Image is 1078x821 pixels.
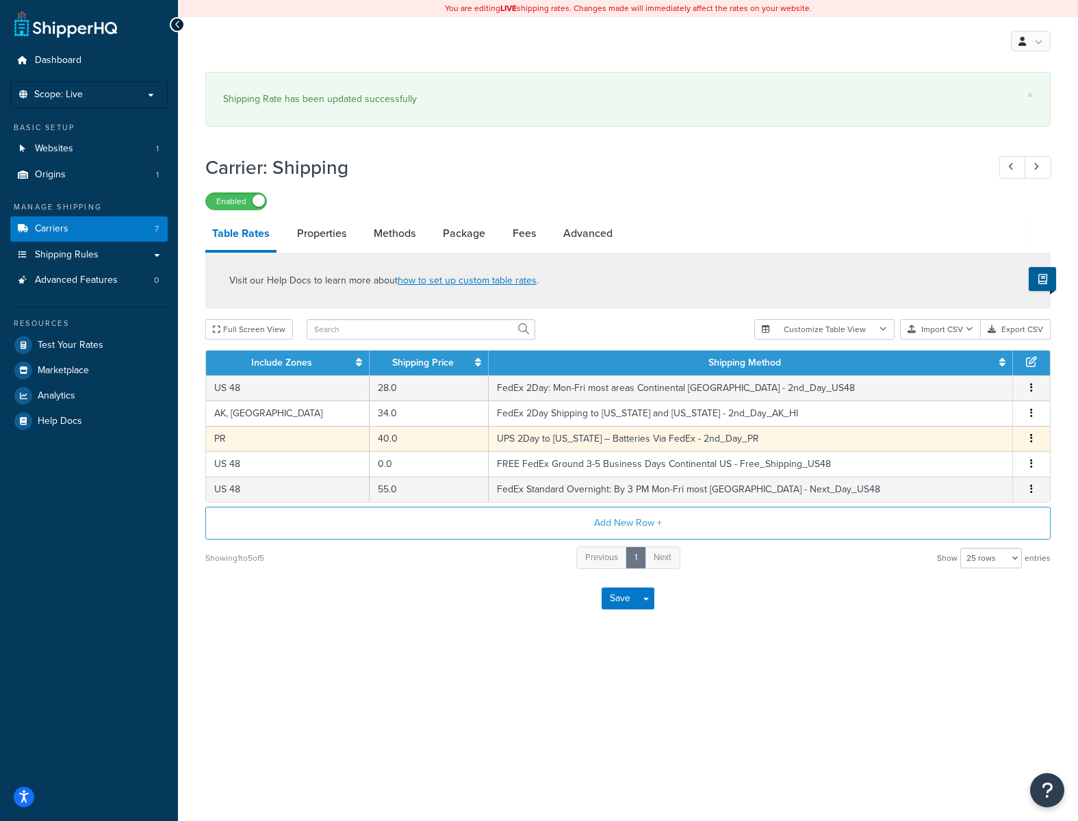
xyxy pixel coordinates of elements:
span: Websites [35,143,73,155]
button: Add New Row + [205,507,1051,540]
span: 0 [154,275,159,286]
a: Carriers7 [10,216,168,242]
td: US 48 [206,375,370,401]
div: Resources [10,318,168,329]
a: Shipping Rules [10,242,168,268]
b: LIVE [500,2,517,14]
span: Dashboard [35,55,81,66]
span: entries [1025,548,1051,568]
li: Carriers [10,216,168,242]
a: 1 [626,546,646,569]
td: US 48 [206,451,370,477]
span: Carriers [35,223,68,235]
span: 1 [156,169,159,181]
button: Import CSV [900,319,981,340]
div: Showing 1 to 5 of 5 [205,548,264,568]
button: Open Resource Center [1030,773,1064,807]
a: Shipping Method [708,355,781,370]
p: Visit our Help Docs to learn more about . [229,273,539,288]
span: Marketplace [38,365,89,377]
a: × [1027,90,1033,101]
a: Help Docs [10,409,168,433]
input: Search [307,319,535,340]
a: Advanced Features0 [10,268,168,293]
li: Websites [10,136,168,162]
td: FedEx 2Day: Mon-Fri most areas Continental [GEOGRAPHIC_DATA] - 2nd_Day_US48 [489,375,1013,401]
span: Next [654,551,671,564]
a: Methods [367,217,422,250]
span: Show [937,548,958,568]
a: Websites1 [10,136,168,162]
a: Marketplace [10,358,168,383]
a: Next [645,546,680,569]
a: Table Rates [205,217,277,253]
td: FedEx 2Day Shipping to [US_STATE] and [US_STATE] - 2nd_Day_AK_HI [489,401,1013,426]
a: how to set up custom table rates [398,273,537,288]
a: Dashboard [10,48,168,73]
td: FREE FedEx Ground 3-5 Business Days Continental US - Free_Shipping_US48 [489,451,1013,477]
a: Properties [290,217,353,250]
label: Enabled [206,193,266,210]
div: Shipping Rate has been updated successfully [223,90,1033,109]
a: Previous [576,546,627,569]
span: Test Your Rates [38,340,103,351]
span: 7 [155,223,159,235]
button: Export CSV [981,319,1051,340]
a: Fees [506,217,543,250]
td: 55.0 [370,477,489,502]
td: 28.0 [370,375,489,401]
div: Manage Shipping [10,201,168,213]
a: Test Your Rates [10,333,168,357]
button: Customize Table View [754,319,895,340]
td: UPS 2Day to [US_STATE] – Batteries Via FedEx - 2nd_Day_PR [489,426,1013,451]
span: Origins [35,169,66,181]
span: Analytics [38,390,75,402]
a: Previous Record [999,156,1026,179]
td: US 48 [206,477,370,502]
td: AK, [GEOGRAPHIC_DATA] [206,401,370,426]
button: Full Screen View [205,319,293,340]
span: Advanced Features [35,275,118,286]
td: 34.0 [370,401,489,426]
td: PR [206,426,370,451]
span: Previous [585,551,618,564]
div: Basic Setup [10,122,168,134]
td: 40.0 [370,426,489,451]
button: Show Help Docs [1029,267,1056,291]
td: FedEx Standard Overnight: By 3 PM Mon-Fri most [GEOGRAPHIC_DATA] - Next_Day_US48 [489,477,1013,502]
a: Package [436,217,492,250]
span: Shipping Rules [35,249,99,261]
span: Scope: Live [34,89,83,101]
li: Origins [10,162,168,188]
span: Help Docs [38,416,82,427]
a: Analytics [10,383,168,408]
li: Advanced Features [10,268,168,293]
td: 0.0 [370,451,489,477]
a: Advanced [556,217,619,250]
span: 1 [156,143,159,155]
a: Next Record [1025,156,1051,179]
button: Save [602,588,639,609]
h1: Carrier: Shipping [205,154,974,181]
a: Shipping Price [392,355,454,370]
a: Include Zones [251,355,312,370]
a: Origins1 [10,162,168,188]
